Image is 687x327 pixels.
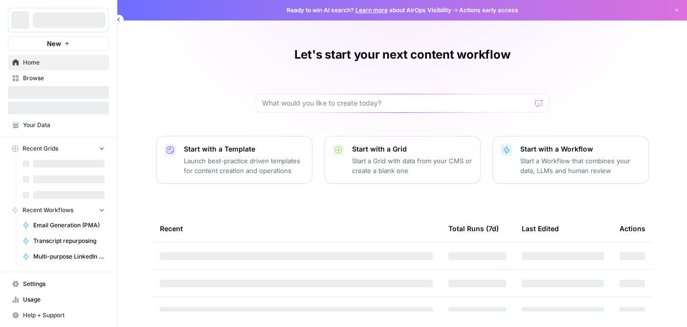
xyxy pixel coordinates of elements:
[156,136,312,184] button: Start with a TemplateLaunch best-practice driven templates for content creation and operations
[33,237,105,245] span: Transcript repurposing
[492,136,649,184] button: Start with a WorkflowStart a Workflow that combines your data, LLMs and human review
[448,215,499,242] div: Total Runs (7d)
[459,6,518,15] span: Actions early access
[262,98,531,108] input: What would you like to create today?
[18,233,109,249] a: Transcript repurposing
[47,39,61,48] span: New
[18,249,109,264] a: Multi-purpose LinkedIn Workflow
[352,144,472,154] p: Start with a Grid
[520,156,641,175] p: Start a Workflow that combines your data, LLMs and human review
[8,117,109,133] a: Your Data
[352,156,472,175] p: Start a Grid with data from your CMS or create a blank one
[287,6,451,15] span: Ready to win AI search? about AirOps Visibility
[23,74,105,83] span: Browse
[8,141,109,156] button: Recent Grids
[33,252,105,261] span: Multi-purpose LinkedIn Workflow
[324,136,481,184] button: Start with a GridStart a Grid with data from your CMS or create a blank one
[620,215,645,242] div: Actions
[23,311,105,320] span: Help + Support
[23,295,105,304] span: Usage
[184,144,304,154] p: Start with a Template
[23,280,105,288] span: Settings
[18,218,109,233] a: Email Generation (PMA)
[8,70,109,86] a: Browse
[8,55,109,70] a: Home
[8,36,109,51] button: New
[184,156,304,175] p: Launch best-practice driven templates for content creation and operations
[23,58,105,67] span: Home
[8,292,109,307] a: Usage
[8,307,109,323] button: Help + Support
[520,144,641,154] p: Start with a Workflow
[8,276,109,292] a: Settings
[22,206,73,215] span: Recent Workflows
[522,215,559,242] div: Last Edited
[8,203,109,218] button: Recent Workflows
[33,221,105,230] span: Email Generation (PMA)
[22,144,58,153] span: Recent Grids
[23,121,105,130] span: Your Data
[355,6,388,14] a: Learn more
[160,215,433,242] div: Recent
[294,47,510,63] h1: Let's start your next content workflow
